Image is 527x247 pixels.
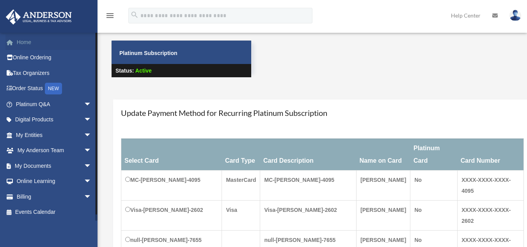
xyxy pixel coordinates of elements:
a: Platinum Q&Aarrow_drop_down [5,96,103,112]
a: Online Ordering [5,50,103,66]
td: MC-[PERSON_NAME]-4095 [121,170,222,200]
th: Name on Card [357,139,410,170]
th: Card Description [260,139,357,170]
th: Select Card [121,139,222,170]
th: Platinum Card [410,139,458,170]
td: MasterCard [222,170,260,200]
strong: Platinum Subscription [119,50,177,56]
a: Online Learningarrow_drop_down [5,174,103,189]
td: No [410,200,458,230]
a: Digital Productsarrow_drop_down [5,112,103,128]
a: Home [5,34,103,50]
img: User Pic [509,10,521,21]
td: MC-[PERSON_NAME]-4095 [260,170,357,200]
td: XXXX-XXXX-XXXX-2602 [458,200,523,230]
span: arrow_drop_down [84,112,99,128]
span: arrow_drop_down [84,127,99,143]
span: arrow_drop_down [84,158,99,174]
a: menu [105,14,115,20]
td: Visa [222,200,260,230]
span: arrow_drop_down [84,189,99,205]
td: XXXX-XXXX-XXXX-4095 [458,170,523,200]
th: Card Number [458,139,523,170]
td: Visa-[PERSON_NAME]-2602 [121,200,222,230]
a: Events Calendar [5,204,103,220]
td: Visa-[PERSON_NAME]-2602 [260,200,357,230]
span: arrow_drop_down [84,143,99,159]
span: arrow_drop_down [84,174,99,190]
td: No [410,170,458,200]
img: Anderson Advisors Platinum Portal [4,9,74,25]
strong: Status: [115,68,134,74]
i: search [130,11,139,19]
a: My Entitiesarrow_drop_down [5,127,103,143]
td: [PERSON_NAME] [357,200,410,230]
span: Active [135,68,152,74]
i: menu [105,11,115,20]
span: arrow_drop_down [84,96,99,112]
td: [PERSON_NAME] [357,170,410,200]
a: Billingarrow_drop_down [5,189,103,204]
div: NEW [45,83,62,94]
a: Order StatusNEW [5,81,103,97]
a: My Documentsarrow_drop_down [5,158,103,174]
a: My Anderson Teamarrow_drop_down [5,143,103,158]
th: Card Type [222,139,260,170]
h4: Update Payment Method for Recurring Platinum Subscription [121,107,524,118]
a: Tax Organizers [5,65,103,81]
